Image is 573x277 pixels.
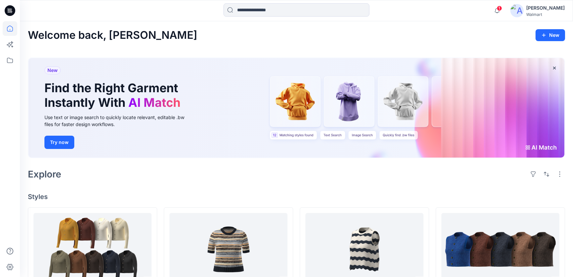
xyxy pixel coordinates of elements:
[44,81,184,109] h1: Find the Right Garment Instantly With
[526,4,565,12] div: [PERSON_NAME]
[497,6,502,11] span: 1
[28,169,61,179] h2: Explore
[536,29,565,41] button: New
[44,114,194,128] div: Use text or image search to quickly locate relevant, editable .bw files for faster design workflows.
[510,4,524,17] img: avatar
[47,66,58,74] span: New
[128,95,180,110] span: AI Match
[526,12,565,17] div: Walmart
[28,29,197,41] h2: Welcome back, [PERSON_NAME]
[28,193,565,201] h4: Styles
[44,136,74,149] button: Try now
